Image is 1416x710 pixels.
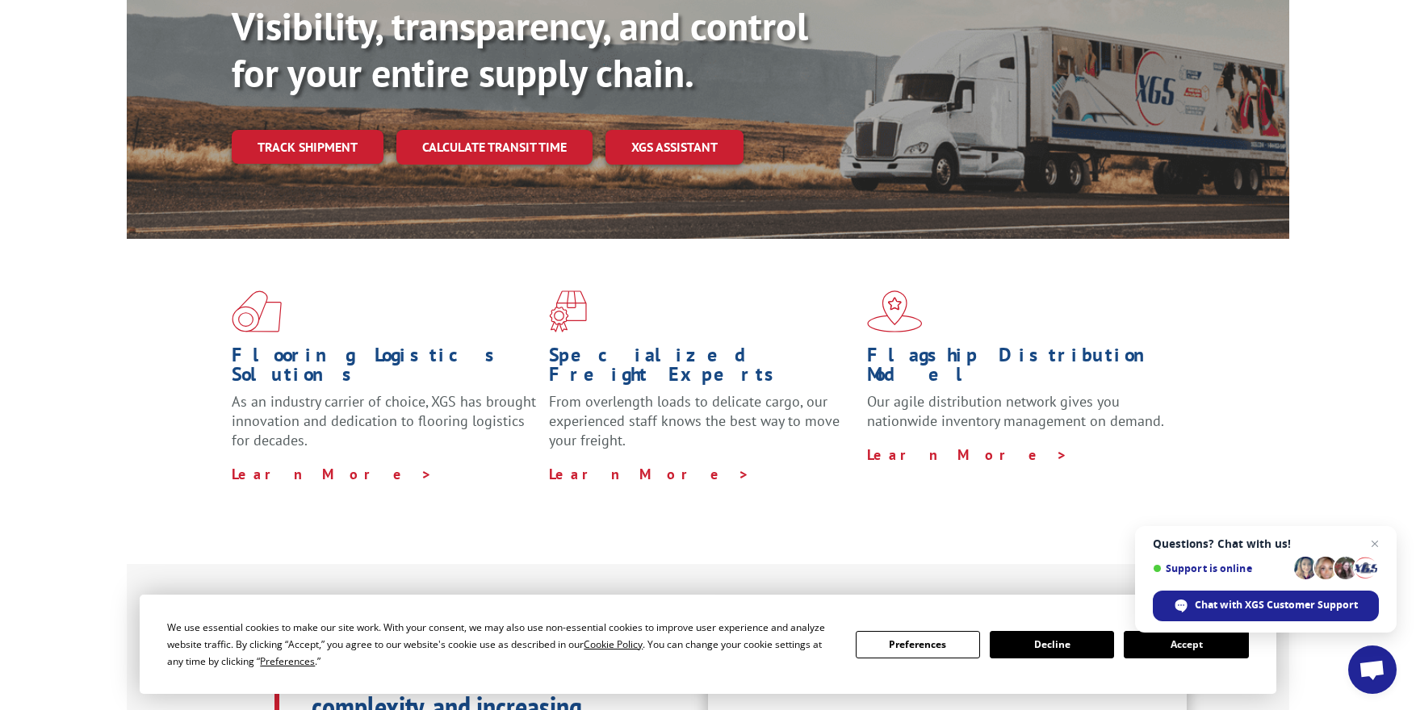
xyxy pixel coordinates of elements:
[867,392,1164,430] span: Our agile distribution network gives you nationwide inventory management on demand.
[549,392,854,464] p: From overlength loads to delicate cargo, our experienced staff knows the best way to move your fr...
[549,290,587,332] img: xgs-icon-focused-on-flooring-red
[232,465,433,483] a: Learn More >
[867,345,1172,392] h1: Flagship Distribution Model
[584,637,643,651] span: Cookie Policy
[1365,534,1385,553] span: Close chat
[1195,598,1358,612] span: Chat with XGS Customer Support
[990,631,1114,658] button: Decline
[1124,631,1248,658] button: Accept
[1348,645,1397,694] div: Open chat
[140,595,1276,694] div: Cookie Consent Prompt
[1153,562,1288,574] span: Support is online
[549,465,750,483] a: Learn More >
[232,130,383,164] a: Track shipment
[549,345,854,392] h1: Specialized Freight Experts
[1153,537,1379,550] span: Questions? Chat with us!
[232,1,808,98] b: Visibility, transparency, and control for your entire supply chain.
[856,631,980,658] button: Preferences
[1153,591,1379,621] div: Chat with XGS Customer Support
[232,345,537,392] h1: Flooring Logistics Solutions
[396,130,593,165] a: Calculate transit time
[167,619,836,670] div: We use essential cookies to make our site work. With your consent, we may also use non-essential ...
[232,290,282,332] img: xgs-icon-total-supply-chain-intelligence-red
[605,130,744,165] a: XGS ASSISTANT
[867,290,923,332] img: xgs-icon-flagship-distribution-model-red
[232,392,536,449] span: As an industry carrier of choice, XGS has brought innovation and dedication to flooring logistics...
[867,445,1068,464] a: Learn More >
[260,654,315,668] span: Preferences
